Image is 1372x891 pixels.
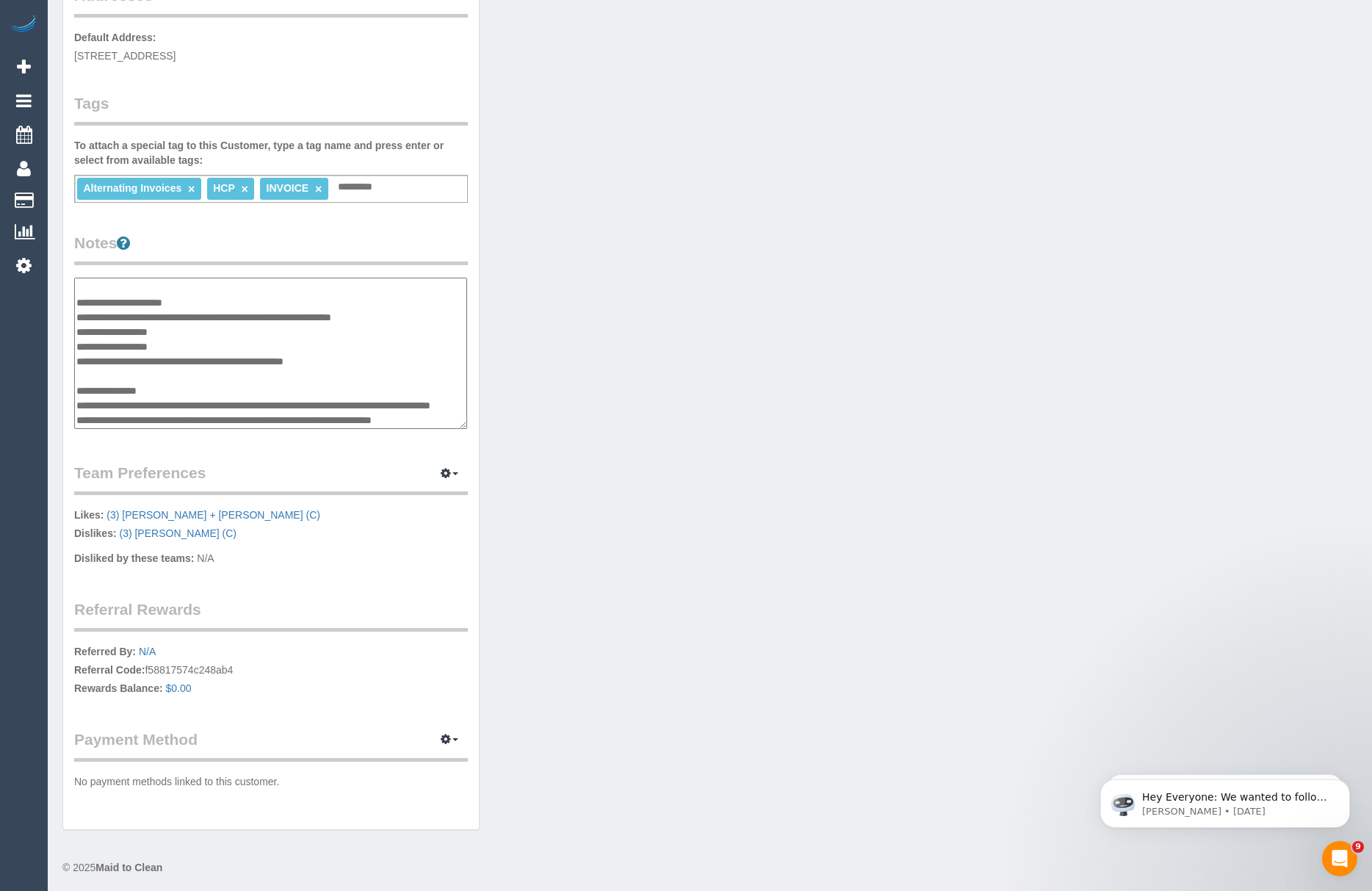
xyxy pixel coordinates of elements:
[74,644,136,659] label: Referred By:
[9,15,38,35] img: Automaid Logo
[188,183,195,195] a: ×
[74,526,117,541] label: Dislikes:
[74,599,468,632] legend: Referral Rewards
[119,527,236,539] a: (3) [PERSON_NAME] (C)
[267,182,309,194] span: INVOICE
[1322,841,1357,876] iframe: Intercom live chat
[83,182,181,194] span: Alternating Invoices
[74,232,468,265] legend: Notes
[315,183,322,195] a: ×
[74,551,194,566] label: Disliked by these teams:
[74,508,104,522] label: Likes:
[64,57,253,70] p: Message from Ellie, sent 6d ago
[139,646,156,657] a: N/A
[74,462,468,495] legend: Team Preferences
[197,552,214,564] span: N/A
[241,183,248,195] a: ×
[74,50,176,62] span: [STREET_ADDRESS]
[106,509,320,521] a: (3) [PERSON_NAME] + [PERSON_NAME] (C)
[213,182,234,194] span: HCP
[62,860,1357,875] div: © 2025
[74,729,468,762] legend: Payment Method
[64,43,251,201] span: Hey Everyone: We wanted to follow up and let you know we have been closely monitoring the account...
[1352,841,1364,853] span: 9
[166,682,192,694] a: $0.00
[74,644,468,699] p: f58817574c248ab4
[74,93,468,126] legend: Tags
[74,138,468,167] label: To attach a special tag to this Customer, type a tag name and press enter or select from availabl...
[74,30,156,45] label: Default Address:
[74,774,468,789] p: No payment methods linked to this customer.
[74,681,163,696] label: Rewards Balance:
[95,862,162,873] strong: Maid to Clean
[1078,748,1372,851] iframe: Intercom notifications message
[74,663,145,677] label: Referral Code:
